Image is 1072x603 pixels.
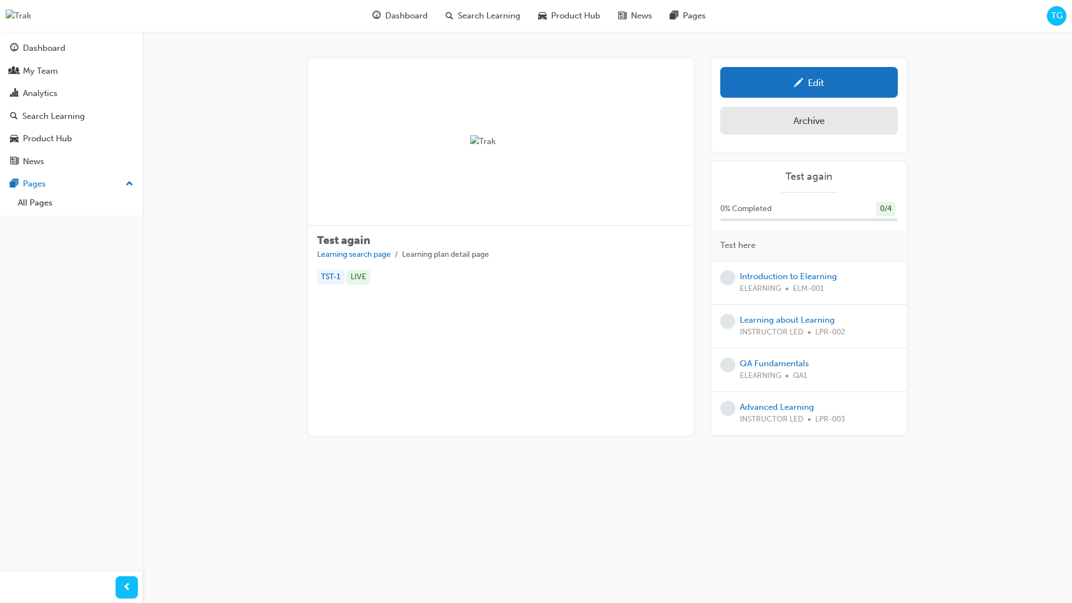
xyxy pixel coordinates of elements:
span: search-icon [10,112,18,122]
button: DashboardMy TeamAnalyticsSearch LearningProduct HubNews [4,36,138,174]
a: Learning search page [317,250,391,259]
div: Dashboard [23,42,65,55]
a: QA Fundamentals [740,358,809,368]
a: Learning about Learning [740,315,835,325]
a: search-iconSearch Learning [437,4,529,27]
div: LIVE [347,270,370,285]
span: TG [1051,9,1063,22]
span: up-icon [126,177,133,192]
span: news-icon [10,157,18,167]
a: car-iconProduct Hub [529,4,609,27]
span: Product Hub [551,9,600,22]
span: ELEARNING [740,283,781,295]
div: Archive [793,115,825,126]
a: pages-iconPages [661,4,715,27]
div: Search Learning [22,110,85,123]
span: INSTRUCTOR LED [740,413,803,426]
span: QA1 [793,370,807,382]
a: guage-iconDashboard [363,4,437,27]
button: TG [1047,6,1066,26]
span: News [631,9,652,22]
span: Test again [317,234,370,247]
span: chart-icon [10,89,18,99]
a: All Pages [13,194,138,212]
div: Analytics [23,87,58,100]
a: Advanced Learning [740,402,814,412]
span: Test here [720,239,755,252]
span: learningRecordVerb_NONE-icon [720,270,735,285]
span: Pages [683,9,706,22]
span: pages-icon [670,9,678,23]
a: news-iconNews [609,4,661,27]
div: TST-1 [317,270,344,285]
div: News [23,155,44,168]
span: Dashboard [385,9,428,22]
button: Pages [4,174,138,194]
span: INSTRUCTOR LED [740,326,803,339]
a: Dashboard [4,38,138,59]
a: Introduction to Elearning [740,271,837,281]
a: Product Hub [4,128,138,149]
div: 0 / 4 [876,202,896,217]
span: LPR-003 [815,413,845,426]
span: ELEARNING [740,370,781,382]
span: learningRecordVerb_NONE-icon [720,314,735,329]
span: car-icon [538,9,547,23]
a: My Team [4,61,138,82]
div: Edit [808,77,824,88]
div: Product Hub [23,132,72,145]
span: learningRecordVerb_NONE-icon [720,357,735,372]
span: search-icon [446,9,453,23]
span: news-icon [618,9,626,23]
span: pages-icon [10,179,18,189]
span: car-icon [10,134,18,144]
span: guage-icon [372,9,381,23]
button: Archive [720,107,898,135]
a: Edit [720,67,898,98]
a: News [4,151,138,172]
span: LPR-002 [815,326,845,339]
span: learningRecordVerb_NONE-icon [720,401,735,416]
span: 0 % Completed [720,203,772,216]
span: Search Learning [458,9,520,22]
li: Learning plan detail page [402,248,489,261]
span: ELM-001 [793,283,824,295]
img: Trak [470,135,532,148]
span: pencil-icon [794,78,803,89]
a: Analytics [4,83,138,104]
span: prev-icon [123,581,131,595]
span: people-icon [10,66,18,76]
span: guage-icon [10,44,18,54]
a: Test again [720,170,898,183]
div: My Team [23,65,58,78]
a: Search Learning [4,106,138,127]
div: Pages [23,178,46,190]
img: Trak [6,9,31,22]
